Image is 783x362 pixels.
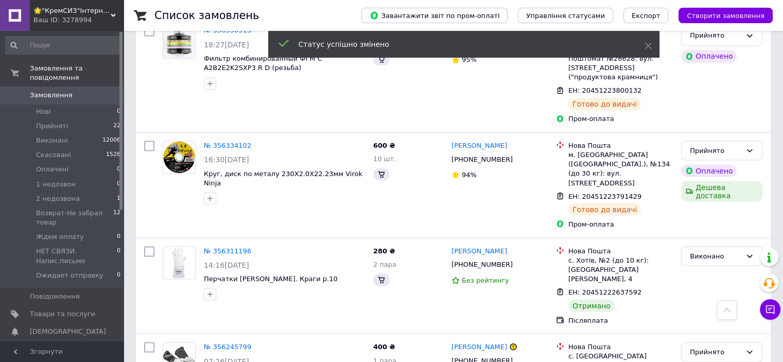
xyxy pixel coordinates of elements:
span: 280 ₴ [373,247,395,254]
span: НЕТ СВЯЗИ. Напис.письмо [36,247,117,265]
button: Чат з покупцем [760,299,780,320]
img: Фото товару [163,26,195,58]
div: Післяплата [568,316,673,325]
a: Круг, диск по металу 230Х2.0Х22.23мм Virok Ninja [204,169,362,187]
span: 0 [117,165,120,174]
span: 0 [117,232,120,242]
a: № 356311196 [204,247,251,254]
div: Готово до видачі [568,203,641,215]
a: Фото товару [163,246,196,279]
span: 1 [117,194,120,203]
span: 0 [117,107,120,116]
span: 12 [113,209,120,227]
span: Скасовані [36,150,71,160]
div: Пром-оплата [568,219,673,229]
span: Експорт [632,12,660,20]
div: м. [GEOGRAPHIC_DATA] ([GEOGRAPHIC_DATA].), №134 (до 30 кг): вул. [STREET_ADDRESS] [568,150,673,187]
div: Статус успішно змінено [299,39,619,49]
span: 0 [117,180,120,189]
span: Товари та послуги [30,309,95,319]
div: Отримано [568,299,615,312]
button: Завантажити звіт по пром-оплаті [361,8,508,23]
div: Ваш ID: 3278994 [33,15,124,25]
span: ЕН: 20451223791429 [568,192,641,200]
span: Повідомлення [30,292,80,301]
span: Ожидает отправку [36,271,103,280]
div: с. Хотів, №2 (до 10 кг): [GEOGRAPHIC_DATA][PERSON_NAME], 4 [568,255,673,284]
a: Перчатки [PERSON_NAME]. Краги р.10 [204,274,338,282]
span: Оплачені [36,165,68,174]
span: [DEMOGRAPHIC_DATA] [30,327,106,336]
a: № 356245799 [204,342,251,350]
div: Виконано [690,251,741,262]
span: 10 шт. [373,154,396,162]
span: 14:16[DATE] [204,261,249,269]
span: Замовлення та повідомлення [30,64,124,82]
button: Створити замовлення [678,8,773,23]
a: Фото товару [163,26,196,59]
div: Дешева доставка [681,181,762,201]
div: Прийнято [690,30,741,41]
div: Готово до видачі [568,98,641,110]
div: [PHONE_NUMBER] [449,257,515,271]
div: Нова Пошта [568,246,673,255]
img: Фото товару [163,247,195,279]
span: ЕН: 20451223800132 [568,87,641,94]
span: 95% [462,56,477,63]
span: Замовлення [30,91,73,100]
span: 400 ₴ [373,342,395,350]
span: Прийняті [36,122,68,131]
div: Пром-оплата [568,114,673,124]
span: 2 пара [373,260,396,268]
span: 94% [462,170,477,178]
span: 18:27[DATE] [204,41,249,49]
span: Створити замовлення [687,12,764,20]
span: ЕН: 20451222637592 [568,288,641,296]
span: 0 [117,247,120,265]
span: Ждем оплату [36,232,84,242]
a: [PERSON_NAME] [451,246,507,256]
span: 1 недозвон [36,180,76,189]
img: Фото товару [163,141,195,173]
a: [PERSON_NAME] [451,342,507,352]
span: 2 недозвона [36,194,80,203]
span: Виконані [36,136,68,145]
button: Управління статусами [518,8,613,23]
a: № 356350513 [204,26,251,34]
a: Створити замовлення [668,11,773,19]
span: Возврат-Не забрал товар [36,209,113,227]
div: [PHONE_NUMBER] [449,152,515,166]
span: Без рейтингу [462,276,509,284]
div: Нова Пошта [568,342,673,351]
div: Оплачено [681,164,737,177]
a: № 356334102 [204,141,251,149]
span: 0 [117,271,120,280]
span: 🌟"КремСИЗ"Інтернет-магазин [33,6,111,15]
a: Фильтр комбинированный ФГМ С A2B2E2K2SXP3 R D (резьба) [204,55,322,72]
input: Пошук [5,36,121,55]
div: Прийнято [690,347,741,357]
span: Управління статусами [526,12,605,20]
span: 16:30[DATE] [204,155,249,163]
h1: Список замовлень [154,9,259,22]
div: Прийнято [690,145,741,156]
a: Фото товару [163,141,196,174]
a: [PERSON_NAME] [451,141,507,150]
span: 22 [113,122,120,131]
span: Нові [36,107,51,116]
div: Нова Пошта [568,141,673,150]
span: 12006 [102,136,120,145]
div: Оплачено [681,50,737,62]
span: 600 ₴ [373,141,395,149]
button: Експорт [623,8,669,23]
span: Завантажити звіт по пром-оплаті [370,11,499,20]
span: 1528 [106,150,120,160]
